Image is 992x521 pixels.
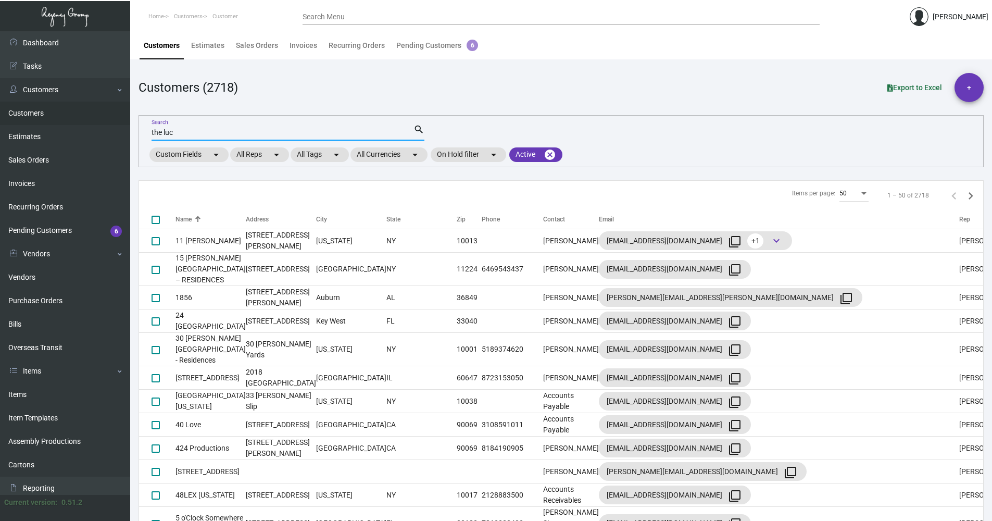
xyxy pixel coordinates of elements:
[270,148,283,161] mat-icon: arrow_drop_down
[955,73,984,102] button: +
[607,341,743,358] div: [EMAIL_ADDRESS][DOMAIN_NAME]
[509,147,562,162] mat-chip: Active
[61,497,82,508] div: 0.51.2
[175,215,192,224] div: Name
[316,366,386,390] td: [GEOGRAPHIC_DATA]
[729,419,741,432] mat-icon: filter_none
[386,253,457,286] td: NY
[933,11,988,22] div: [PERSON_NAME]
[175,437,246,460] td: 424 Productions
[290,40,317,51] div: Invoices
[457,229,482,253] td: 10013
[879,78,950,97] button: Export to Excel
[729,264,741,276] mat-icon: filter_none
[457,215,466,224] div: Zip
[329,40,385,51] div: Recurring Orders
[482,253,543,286] td: 6469543437
[543,253,599,286] td: [PERSON_NAME]
[175,413,246,437] td: 40 Love
[457,333,482,366] td: 10001
[543,333,599,366] td: [PERSON_NAME]
[316,309,386,333] td: Key West
[330,148,343,161] mat-icon: arrow_drop_down
[543,390,599,413] td: Accounts Payable
[543,215,599,224] div: Contact
[887,191,929,200] div: 1 – 50 of 2718
[962,187,979,204] button: Next page
[729,373,741,385] mat-icon: filter_none
[607,232,784,249] div: [EMAIL_ADDRESS][DOMAIN_NAME]
[729,490,741,502] mat-icon: filter_none
[457,437,482,460] td: 90069
[607,487,743,503] div: [EMAIL_ADDRESS][DOMAIN_NAME]
[946,187,962,204] button: Previous page
[246,366,316,390] td: 2018 [GEOGRAPHIC_DATA]
[431,147,506,162] mat-chip: On Hold filter
[386,286,457,309] td: AL
[174,13,203,20] span: Customers
[747,233,763,249] span: +1
[784,466,797,479] mat-icon: filter_none
[543,286,599,309] td: [PERSON_NAME]
[230,147,289,162] mat-chip: All Reps
[246,390,316,413] td: 33 [PERSON_NAME] Slip
[246,229,316,253] td: [STREET_ADDRESS][PERSON_NAME]
[246,286,316,309] td: [STREET_ADDRESS][PERSON_NAME]
[175,390,246,413] td: [GEOGRAPHIC_DATA] [US_STATE]
[246,215,269,224] div: Address
[607,313,743,329] div: [EMAIL_ADDRESS][DOMAIN_NAME]
[316,437,386,460] td: [GEOGRAPHIC_DATA]
[175,253,246,286] td: 15 [PERSON_NAME][GEOGRAPHIC_DATA] – RESIDENCES
[409,148,421,161] mat-icon: arrow_drop_down
[175,215,246,224] div: Name
[457,215,482,224] div: Zip
[148,13,164,20] span: Home
[839,190,847,197] span: 50
[599,210,959,229] th: Email
[482,413,543,437] td: 3108591011
[729,344,741,356] mat-icon: filter_none
[543,483,599,507] td: Accounts Receivables
[246,215,316,224] div: Address
[350,147,428,162] mat-chip: All Currencies
[543,366,599,390] td: [PERSON_NAME]
[607,393,743,410] div: [EMAIL_ADDRESS][DOMAIN_NAME]
[386,413,457,437] td: CA
[246,333,316,366] td: 30 [PERSON_NAME] Yards
[543,413,599,437] td: Accounts Payable
[212,13,238,20] span: Customer
[316,229,386,253] td: [US_STATE]
[607,261,743,278] div: [EMAIL_ADDRESS][DOMAIN_NAME]
[175,483,246,507] td: 48LEX [US_STATE]
[543,215,565,224] div: Contact
[139,78,238,97] div: Customers (2718)
[770,234,783,247] span: keyboard_arrow_down
[246,483,316,507] td: [STREET_ADDRESS]
[316,413,386,437] td: [GEOGRAPHIC_DATA]
[175,229,246,253] td: 11 [PERSON_NAME]
[236,40,278,51] div: Sales Orders
[457,309,482,333] td: 33040
[413,123,424,136] mat-icon: search
[792,189,835,198] div: Items per page:
[316,483,386,507] td: [US_STATE]
[144,40,180,51] div: Customers
[149,147,229,162] mat-chip: Custom Fields
[386,333,457,366] td: NY
[457,286,482,309] td: 36849
[482,215,500,224] div: Phone
[607,463,799,480] div: [PERSON_NAME][EMAIL_ADDRESS][DOMAIN_NAME]
[543,229,599,253] td: [PERSON_NAME]
[246,437,316,460] td: [STREET_ADDRESS][PERSON_NAME]
[607,289,855,306] div: [PERSON_NAME][EMAIL_ADDRESS][PERSON_NAME][DOMAIN_NAME]
[482,333,543,366] td: 5189374620
[967,73,971,102] span: +
[175,333,246,366] td: 30 [PERSON_NAME][GEOGRAPHIC_DATA] - Residences
[544,148,556,161] mat-icon: cancel
[246,253,316,286] td: [STREET_ADDRESS]
[543,437,599,460] td: [PERSON_NAME]
[839,190,869,197] mat-select: Items per page:
[316,253,386,286] td: [GEOGRAPHIC_DATA]
[386,437,457,460] td: CA
[386,390,457,413] td: NY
